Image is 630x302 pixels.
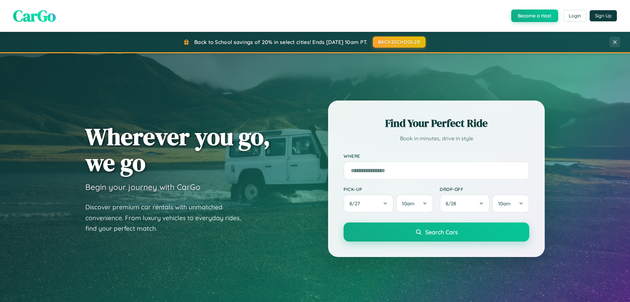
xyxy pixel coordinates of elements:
h1: Wherever you go, we go [85,124,270,175]
label: Pick-up [344,186,433,192]
button: 10am [492,195,529,213]
span: CarGo [13,5,56,27]
p: Discover premium car rentals with unmatched convenience. From luxury vehicles to everyday rides, ... [85,202,249,234]
h3: Begin your journey with CarGo [85,182,200,192]
button: 8/27 [344,195,393,213]
button: Sign Up [590,10,617,21]
span: 10am [498,200,511,207]
span: 8 / 28 [446,200,459,207]
p: Book in minutes, drive in style [344,134,529,143]
button: Become a Host [511,10,558,22]
h2: Find Your Perfect Ride [344,116,529,130]
span: Back to School savings of 20% in select cities! Ends [DATE] 10am PT. [194,39,367,45]
button: 8/28 [440,195,490,213]
span: 8 / 27 [349,200,363,207]
span: 10am [402,200,414,207]
span: Search Cars [425,228,458,236]
button: Login [563,10,586,22]
label: Where [344,153,529,159]
button: 10am [396,195,433,213]
button: BACK2SCHOOL20 [373,36,426,48]
button: Search Cars [344,222,529,242]
label: Drop-off [440,186,529,192]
